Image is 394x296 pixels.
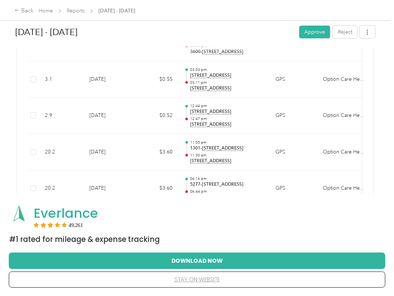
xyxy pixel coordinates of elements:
span: Everlance [34,204,98,223]
p: 5277–[STREET_ADDRESS] [190,181,264,188]
td: GPS [270,98,317,134]
td: 20.2 [39,170,84,207]
td: [DATE] [84,98,135,134]
td: Option Care Health [317,170,372,207]
td: [DATE] [84,61,135,98]
button: Reject [333,26,357,38]
td: 2.9 [39,98,84,134]
a: Reports [67,8,85,14]
td: Option Care Health [317,61,372,98]
td: Option Care Health [317,98,372,134]
td: Option Care Health [317,134,372,171]
img: App logo [9,204,29,223]
span: #1 Rated for Mileage & Expense Tracking [9,234,160,244]
div: Rating:5 stars [34,222,83,227]
p: 03:11 pm [190,80,264,85]
div: Back [15,7,34,15]
p: 1301– [190,145,264,152]
td: GPS [270,170,317,207]
button: stay on website [20,272,374,287]
td: $0.52 [135,98,178,134]
button: Approve [299,26,330,38]
td: [DATE] [84,170,135,207]
td: 20.2 [39,134,84,171]
p: 12:44 pm [190,103,264,109]
h1: Sep 1 - 30, 2025 [15,23,294,41]
span: User reviews count [69,223,83,227]
td: [DATE] [84,134,135,171]
td: $3.60 [135,134,178,171]
p: 3600– [190,49,264,55]
p: 12:47 pm [190,116,264,121]
p: 11:30 am [190,153,264,158]
p: 03:03 pm [190,67,264,72]
p: 06:44 pm [190,189,264,194]
td: $3.60 [135,170,178,207]
td: $0.55 [135,61,178,98]
a: Home [39,8,53,14]
td: 3.1 [39,61,84,98]
p: 11:05 am [190,140,264,145]
p: 06:16 pm [190,176,264,181]
button: Download Now [20,253,374,268]
span: [DATE] - [DATE] [98,7,135,15]
td: GPS [270,61,317,98]
td: GPS [270,134,317,171]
